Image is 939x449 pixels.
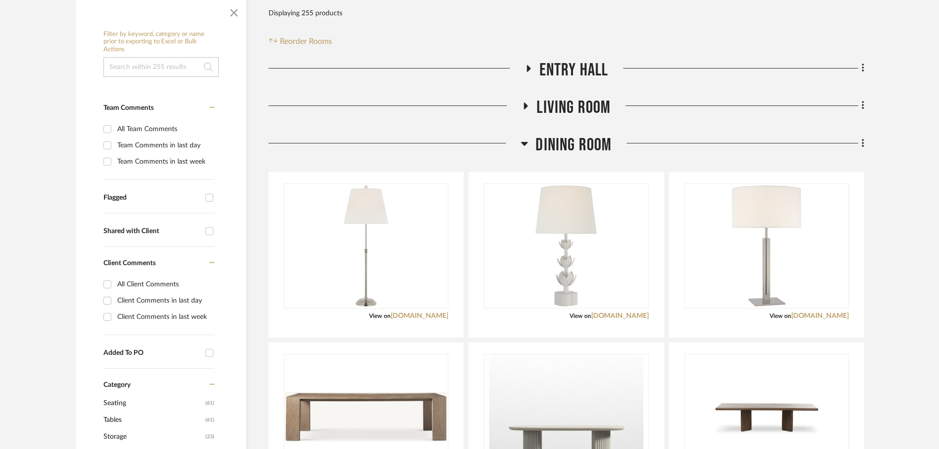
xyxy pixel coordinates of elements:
div: All Team Comments [117,121,212,137]
div: Added To PO [103,349,201,357]
input: Search within 255 results [103,57,219,77]
span: Seating [103,395,203,412]
div: Client Comments in last week [117,309,212,325]
div: Flagged [103,194,201,202]
div: All Client Comments [117,276,212,292]
span: Reorder Rooms [280,35,332,47]
div: Team Comments in last day [117,138,212,153]
span: Client Comments [103,260,156,267]
img: Table Lamps [504,184,628,308]
span: Dining Room [536,135,611,156]
div: Team Comments in last week [117,154,212,170]
div: 0 [484,184,648,308]
span: View on [770,313,791,319]
span: View on [369,313,391,319]
a: [DOMAIN_NAME] [791,312,849,319]
img: Dining Table [285,392,447,442]
span: (61) [205,395,214,411]
button: Reorder Rooms [268,35,332,47]
span: Tables [103,412,203,428]
a: [DOMAIN_NAME] [391,312,448,319]
span: Team Comments [103,104,154,111]
div: Client Comments in last day [117,293,212,309]
span: (23) [205,429,214,445]
div: 0 [685,184,848,308]
div: Displaying 255 products [268,3,342,23]
span: View on [570,313,591,319]
h6: Filter by keyword, category or name prior to exporting to Excel or Bulk Actions [103,31,219,54]
span: Living Room [537,97,610,118]
img: Table Lamp [304,184,428,308]
button: Close [224,1,244,21]
span: (61) [205,412,214,428]
a: [DOMAIN_NAME] [591,312,649,319]
span: Storage [103,428,203,445]
span: Entry Hall [539,60,608,81]
span: Category [103,381,131,389]
div: Shared with Client [103,227,201,236]
img: Table Lamp [705,184,828,308]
